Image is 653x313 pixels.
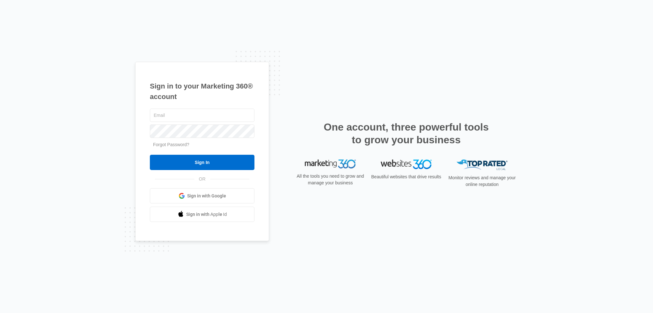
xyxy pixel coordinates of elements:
[322,121,491,146] h2: One account, three powerful tools to grow your business
[150,188,254,203] a: Sign in with Google
[150,81,254,102] h1: Sign in to your Marketing 360® account
[150,155,254,170] input: Sign In
[446,174,518,188] p: Monitor reviews and manage your online reputation
[381,160,432,169] img: Websites 360
[194,176,210,182] span: OR
[295,173,366,186] p: All the tools you need to grow and manage your business
[186,211,227,218] span: Sign in with Apple Id
[150,109,254,122] input: Email
[457,160,508,170] img: Top Rated Local
[153,142,189,147] a: Forgot Password?
[305,160,356,168] img: Marketing 360
[150,207,254,222] a: Sign in with Apple Id
[371,174,442,180] p: Beautiful websites that drive results
[187,193,226,199] span: Sign in with Google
